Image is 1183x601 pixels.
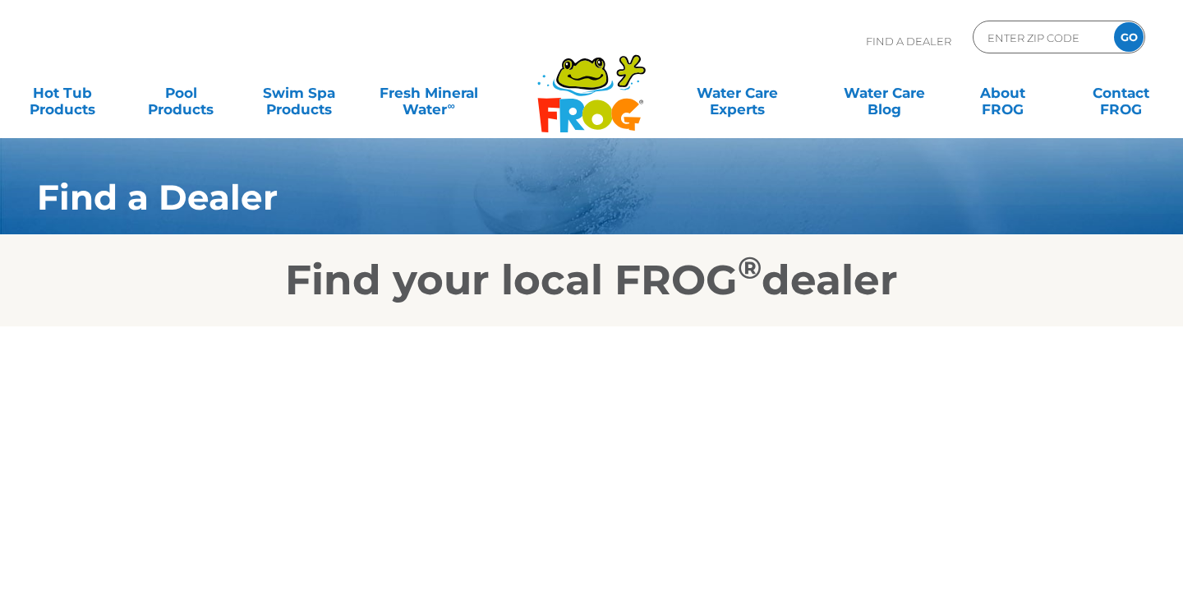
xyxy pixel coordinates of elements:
a: Water CareBlog [838,76,930,109]
a: ContactFROG [1075,76,1167,109]
input: GO [1114,22,1144,52]
a: Water CareExperts [662,76,812,109]
a: Swim SpaProducts [253,76,345,109]
h2: Find your local FROG dealer [12,256,1171,305]
p: Find A Dealer [866,21,951,62]
a: AboutFROG [956,76,1048,109]
a: Hot TubProducts [16,76,108,109]
sup: ® [738,249,762,286]
sup: ∞ [447,99,454,112]
img: Frog Products Logo [528,33,655,133]
a: PoolProducts [135,76,227,109]
a: Fresh MineralWater∞ [371,76,486,109]
h1: Find a Dealer [37,178,1055,217]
